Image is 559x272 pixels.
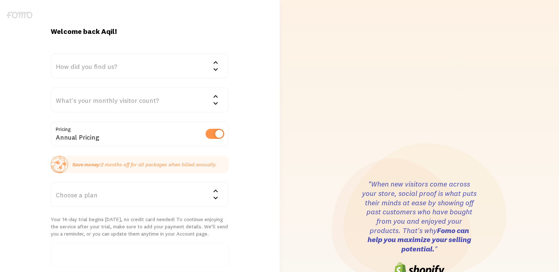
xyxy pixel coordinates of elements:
[362,179,477,254] h3: "When new visitors come across your store, social proof is what puts their minds at ease by showi...
[72,161,217,168] p: 2 months off for all packages when billed annually.
[51,53,229,79] div: How did you find us?
[51,182,229,207] div: Choose a plan
[6,12,32,18] img: fomo-logo-gray-b99e0e8ada9f9040e2984d0d95b3b12da0074ffd48d1e5cb62ac37fc77b0b268.svg
[51,87,229,113] div: What's your monthly visitor count?
[51,27,229,36] h1: Welcome back Aqil!
[51,216,229,237] p: Your 14-day trial begins [DATE], no credit card needed! To continue enjoying the service after yo...
[55,251,224,258] iframe: Secure payment input frame
[72,161,101,168] strong: Save money:
[51,121,229,148] div: Annual Pricing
